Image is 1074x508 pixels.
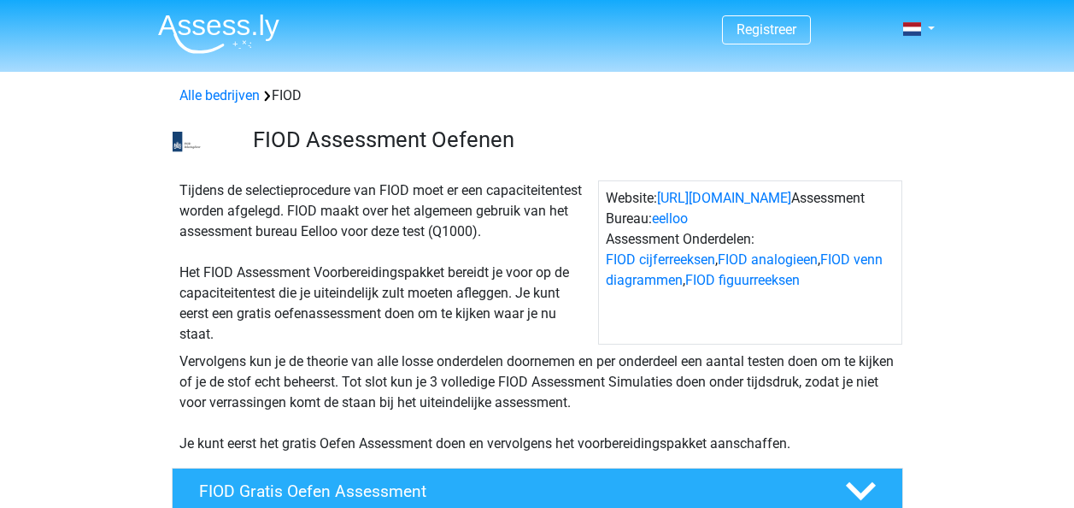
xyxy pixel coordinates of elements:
[598,180,902,345] div: Website: Assessment Bureau: Assessment Onderdelen: , , ,
[173,180,598,345] div: Tijdens de selectieprocedure van FIOD moet er een capaciteitentest worden afgelegd. FIOD maakt ov...
[253,127,889,153] h3: FIOD Assessment Oefenen
[652,210,688,227] a: eelloo
[718,251,818,268] a: FIOD analogieen
[606,251,715,268] a: FIOD cijferreeksen
[737,21,796,38] a: Registreer
[179,87,260,103] a: Alle bedrijven
[685,272,800,288] a: FIOD figuurreeksen
[199,481,818,501] h4: FIOD Gratis Oefen Assessment
[606,251,883,288] a: FIOD venn diagrammen
[657,190,791,206] a: [URL][DOMAIN_NAME]
[173,86,902,106] div: FIOD
[173,351,902,454] div: Vervolgens kun je de theorie van alle losse onderdelen doornemen en per onderdeel een aantal test...
[158,14,279,54] img: Assessly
